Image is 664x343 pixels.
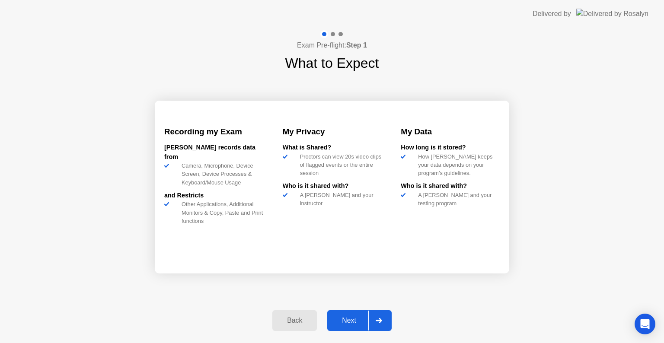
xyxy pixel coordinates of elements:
[297,40,367,51] h4: Exam Pre-flight:
[272,310,317,331] button: Back
[178,200,263,225] div: Other Applications, Additional Monitors & Copy, Paste and Print functions
[297,191,382,207] div: A [PERSON_NAME] and your instructor
[283,181,382,191] div: Who is it shared with?
[164,143,263,162] div: [PERSON_NAME] records data from
[178,162,263,187] div: Camera, Microphone, Device Screen, Device Processes & Keyboard/Mouse Usage
[164,126,263,138] h3: Recording my Exam
[283,143,382,152] div: What is Shared?
[164,191,263,200] div: and Restricts
[576,9,648,19] img: Delivered by Rosalyn
[275,317,314,324] div: Back
[285,53,379,73] h1: What to Expect
[533,9,571,19] div: Delivered by
[330,317,368,324] div: Next
[401,126,500,138] h3: My Data
[346,41,367,49] b: Step 1
[297,152,382,178] div: Proctors can view 20s video clips of flagged events or the entire session
[283,126,382,138] h3: My Privacy
[635,314,655,334] div: Open Intercom Messenger
[401,143,500,152] div: How long is it stored?
[401,181,500,191] div: Who is it shared with?
[327,310,392,331] button: Next
[415,191,500,207] div: A [PERSON_NAME] and your testing program
[415,152,500,178] div: How [PERSON_NAME] keeps your data depends on your program’s guidelines.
